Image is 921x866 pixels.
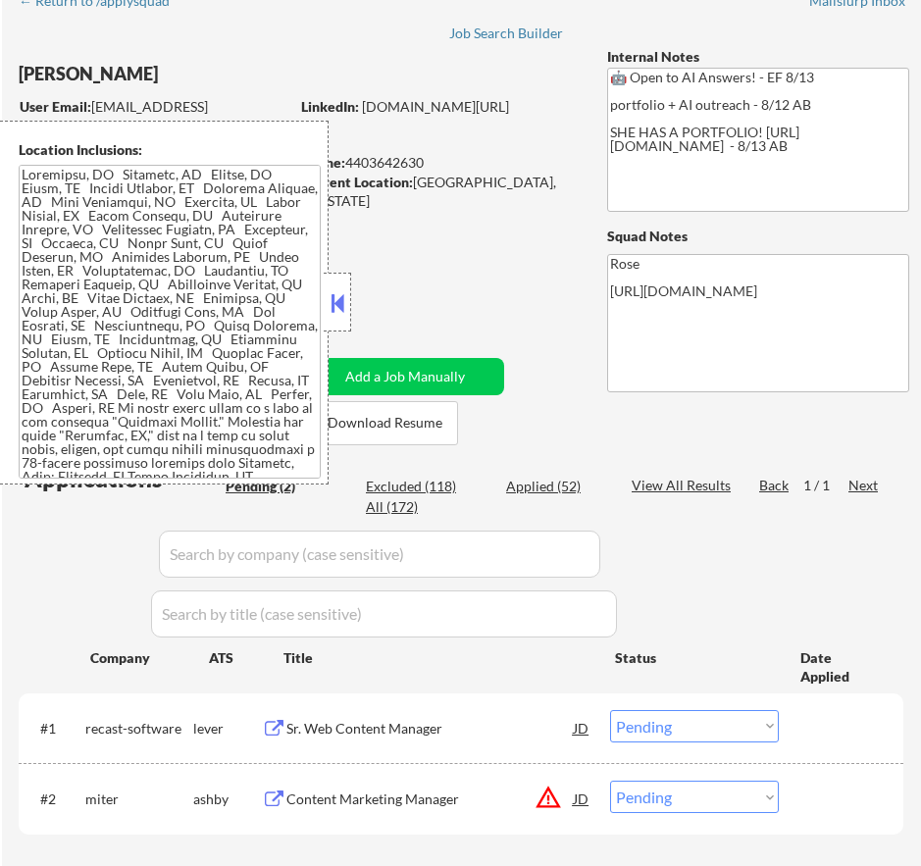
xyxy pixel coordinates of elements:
[848,476,880,495] div: Next
[607,47,909,67] div: Internal Notes
[535,784,562,811] button: warning_amber
[800,648,880,687] div: Date Applied
[85,719,194,739] div: recast-software
[20,98,91,115] strong: User Email:
[159,531,600,578] input: Search by company (case sensitive)
[803,476,848,495] div: 1 / 1
[25,467,219,490] div: Applications
[20,97,315,135] div: [EMAIL_ADDRESS][DOMAIN_NAME]
[286,790,574,809] div: Content Marketing Manager
[286,719,574,739] div: Sr. Web Content Manager
[301,153,579,173] div: 4403642630
[607,227,909,246] div: Squad Notes
[19,62,422,86] div: [PERSON_NAME]
[226,477,324,496] div: Pending (2)
[40,719,70,739] div: #1
[151,590,617,637] input: Search by title (case sensitive)
[572,710,590,745] div: JD
[301,173,579,211] div: [GEOGRAPHIC_DATA], [US_STATE]
[20,119,135,135] strong: Application Email:
[362,98,509,115] a: [DOMAIN_NAME][URL]
[759,476,791,495] div: Back
[283,648,596,668] div: Title
[449,26,564,40] div: Job Search Builder
[572,781,590,816] div: JD
[306,358,504,395] button: Add a Job Manually
[366,497,464,517] div: All (172)
[209,648,283,668] div: ATS
[193,719,261,739] div: lever
[506,477,604,496] div: Applied (52)
[301,98,359,115] strong: LinkedIn:
[193,790,261,809] div: ashby
[366,477,464,496] div: Excluded (118)
[20,118,315,156] div: [EMAIL_ADDRESS][DOMAIN_NAME]
[85,790,194,809] div: miter
[301,174,413,190] strong: Current Location:
[90,648,209,668] div: Company
[449,25,564,45] a: Job Search Builder
[313,401,458,445] button: Download Resume
[19,140,321,160] div: Location Inclusions:
[615,639,771,675] div: Status
[40,790,70,809] div: #2
[632,476,737,495] div: View All Results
